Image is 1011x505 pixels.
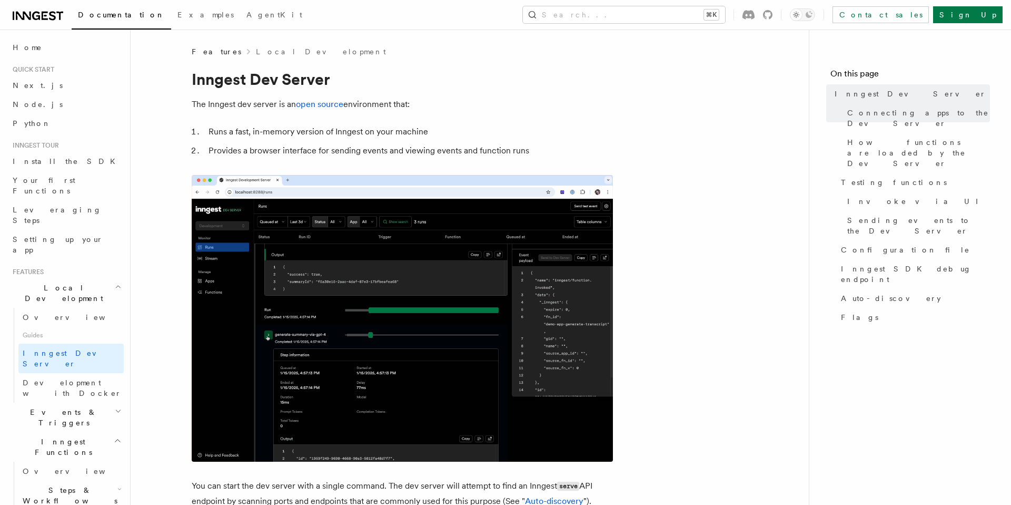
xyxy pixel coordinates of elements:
a: Overview [18,462,124,481]
a: Testing functions [837,173,990,192]
span: How functions are loaded by the Dev Server [847,137,990,169]
h4: On this page [830,67,990,84]
button: Toggle dark mode [790,8,815,21]
a: Inngest Dev Server [18,344,124,373]
span: AgentKit [246,11,302,19]
a: Sign Up [933,6,1003,23]
span: Connecting apps to the Dev Server [847,108,990,129]
span: Documentation [78,11,165,19]
a: Local Development [256,46,386,57]
a: Development with Docker [18,373,124,403]
span: Features [192,46,241,57]
a: Contact sales [832,6,929,23]
span: Auto-discovery [841,293,941,304]
a: Documentation [72,3,171,30]
span: Leveraging Steps [13,206,102,225]
a: Inngest Dev Server [830,84,990,103]
span: Next.js [13,81,63,90]
span: Events & Triggers [8,407,115,428]
span: Configuration file [841,245,970,255]
a: Auto-discovery [837,289,990,308]
a: Next.js [8,76,124,95]
span: Inngest Functions [8,436,114,458]
a: AgentKit [240,3,309,28]
code: serve [557,482,579,491]
a: Your first Functions [8,171,124,200]
span: Inngest Dev Server [835,89,986,99]
span: Your first Functions [13,176,75,195]
button: Local Development [8,278,124,308]
h1: Inngest Dev Server [192,70,613,89]
a: Setting up your app [8,230,124,259]
span: Examples [177,11,234,19]
span: Node.js [13,100,63,109]
span: Local Development [8,283,115,304]
a: Connecting apps to the Dev Server [843,103,990,133]
span: Python [13,119,51,128]
span: Features [8,268,44,276]
span: Quick start [8,65,54,74]
a: Overview [18,308,124,327]
a: Leveraging Steps [8,200,124,230]
a: Examples [171,3,240,28]
a: Python [8,114,124,133]
button: Events & Triggers [8,403,124,432]
span: Overview [23,467,131,475]
span: Install the SDK [13,157,122,166]
img: Dev Server Demo [192,175,613,462]
span: Development with Docker [23,378,122,397]
div: Local Development [8,308,124,403]
a: How functions are loaded by the Dev Server [843,133,990,173]
span: Testing functions [841,177,947,188]
span: Inngest Dev Server [23,349,113,368]
a: Node.js [8,95,124,114]
li: Runs a fast, in-memory version of Inngest on your machine [205,124,613,139]
button: Inngest Functions [8,432,124,462]
span: Overview [23,313,131,322]
span: Setting up your app [13,235,103,254]
a: Sending events to the Dev Server [843,211,990,240]
p: The Inngest dev server is an environment that: [192,97,613,112]
span: Inngest tour [8,141,59,150]
span: Flags [841,312,878,323]
a: Home [8,38,124,57]
a: open source [296,99,343,109]
kbd: ⌘K [704,9,719,20]
button: Search...⌘K [523,6,725,23]
a: Inngest SDK debug endpoint [837,259,990,289]
span: Sending events to the Dev Server [847,215,990,236]
span: Guides [18,327,124,344]
span: Inngest SDK debug endpoint [841,264,990,285]
span: Invoke via UI [847,196,987,207]
a: Configuration file [837,240,990,259]
a: Invoke via UI [843,192,990,211]
li: Provides a browser interface for sending events and viewing events and function runs [205,143,613,158]
a: Flags [837,308,990,327]
a: Install the SDK [8,152,124,171]
span: Home [13,42,42,53]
